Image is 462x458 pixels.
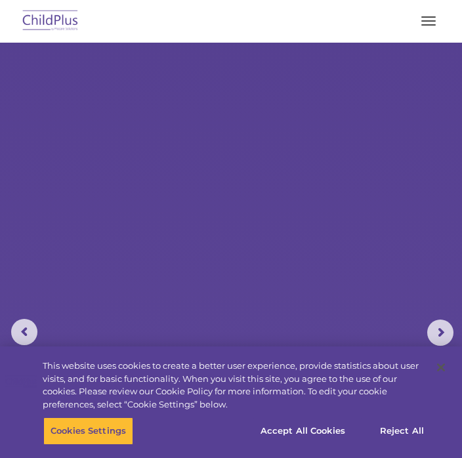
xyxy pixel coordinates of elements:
button: Close [427,353,455,382]
span: Phone number [197,140,253,150]
img: ChildPlus by Procare Solutions [20,6,81,37]
button: Reject All [361,417,443,445]
div: This website uses cookies to create a better user experience, provide statistics about user visit... [43,360,429,411]
button: Cookies Settings [43,417,133,445]
span: Last name [197,87,237,96]
button: Accept All Cookies [253,417,352,445]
